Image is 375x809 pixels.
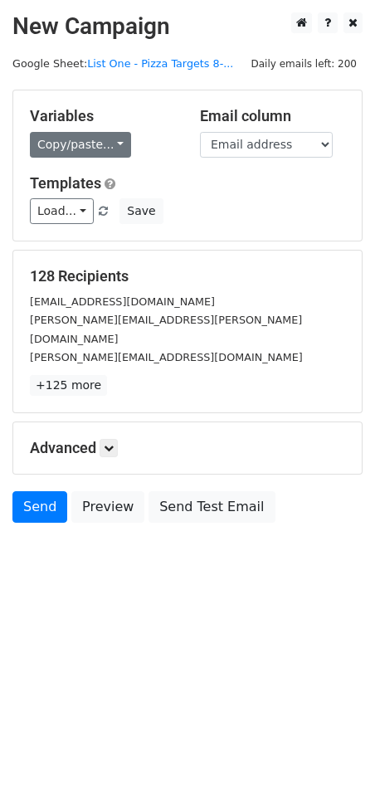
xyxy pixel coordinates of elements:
[30,314,302,345] small: [PERSON_NAME][EMAIL_ADDRESS][PERSON_NAME][DOMAIN_NAME]
[292,729,375,809] iframe: Chat Widget
[12,57,233,70] small: Google Sheet:
[30,198,94,224] a: Load...
[87,57,233,70] a: List One - Pizza Targets 8-...
[119,198,163,224] button: Save
[30,267,345,285] h5: 128 Recipients
[30,439,345,457] h5: Advanced
[71,491,144,523] a: Preview
[149,491,275,523] a: Send Test Email
[30,295,215,308] small: [EMAIL_ADDRESS][DOMAIN_NAME]
[30,351,303,363] small: [PERSON_NAME][EMAIL_ADDRESS][DOMAIN_NAME]
[245,57,363,70] a: Daily emails left: 200
[12,12,363,41] h2: New Campaign
[30,375,107,396] a: +125 more
[30,107,175,125] h5: Variables
[30,132,131,158] a: Copy/paste...
[30,174,101,192] a: Templates
[200,107,345,125] h5: Email column
[245,55,363,73] span: Daily emails left: 200
[12,491,67,523] a: Send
